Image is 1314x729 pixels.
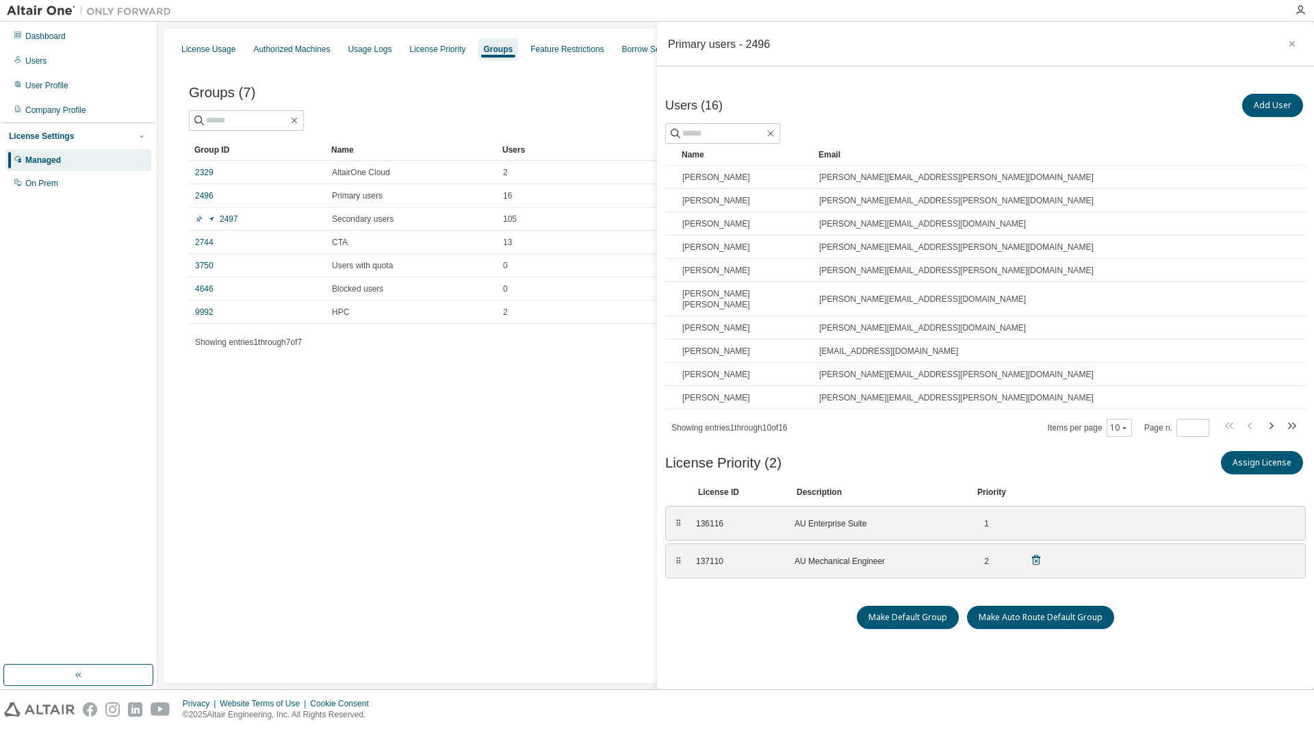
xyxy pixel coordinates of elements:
[332,283,383,294] span: Blocked users
[682,242,750,253] span: [PERSON_NAME]
[696,518,778,529] div: 136116
[503,260,508,271] span: 0
[797,487,961,498] div: Description
[195,307,214,318] a: 9992
[25,80,68,91] div: User Profile
[332,237,348,248] span: CTA
[967,606,1114,629] button: Make Auto Route Default Group
[194,139,320,161] div: Group ID
[696,556,778,567] div: 137110
[195,260,214,271] a: 3750
[622,44,680,55] div: Borrow Settings
[1242,94,1303,117] button: Add User
[310,698,376,709] div: Cookie Consent
[819,369,1094,380] span: [PERSON_NAME][EMAIL_ADDRESS][PERSON_NAME][DOMAIN_NAME]
[195,283,214,294] a: 4646
[682,369,750,380] span: [PERSON_NAME]
[682,195,750,206] span: [PERSON_NAME]
[671,423,788,433] span: Showing entries 1 through 10 of 16
[819,144,1278,166] div: Email
[7,4,178,18] img: Altair One
[25,105,86,116] div: Company Profile
[332,260,393,271] span: Users with quota
[682,288,807,310] span: [PERSON_NAME] [PERSON_NAME]
[332,307,349,318] span: HPC
[819,195,1094,206] span: [PERSON_NAME][EMAIL_ADDRESS][PERSON_NAME][DOMAIN_NAME]
[151,702,170,717] img: youtube.svg
[1144,419,1209,437] span: Page n.
[503,283,508,294] span: 0
[183,698,220,709] div: Privacy
[682,172,750,183] span: [PERSON_NAME]
[682,392,750,403] span: [PERSON_NAME]
[1048,419,1132,437] span: Items per page
[503,307,508,318] span: 2
[83,702,97,717] img: facebook.svg
[503,214,517,225] span: 105
[819,265,1094,276] span: [PERSON_NAME][EMAIL_ADDRESS][PERSON_NAME][DOMAIN_NAME]
[253,44,330,55] div: Authorized Machines
[665,455,782,471] span: License Priority (2)
[682,218,750,229] span: [PERSON_NAME]
[975,518,989,529] div: 1
[195,337,302,347] span: Showing entries 1 through 7 of 7
[220,698,310,709] div: Website Terms of Use
[819,322,1026,333] span: [PERSON_NAME][EMAIL_ADDRESS][DOMAIN_NAME]
[795,556,959,567] div: AU Mechanical Engineer
[105,702,120,717] img: instagram.svg
[25,155,61,166] div: Managed
[195,190,214,201] a: 2496
[1221,451,1303,474] button: Assign License
[682,322,750,333] span: [PERSON_NAME]
[195,237,214,248] a: 2744
[183,709,377,721] p: © 2025 Altair Engineering, Inc. All Rights Reserved.
[181,44,235,55] div: License Usage
[1110,422,1129,433] button: 10
[665,99,723,113] span: Users (16)
[819,392,1094,403] span: [PERSON_NAME][EMAIL_ADDRESS][PERSON_NAME][DOMAIN_NAME]
[674,556,682,567] div: ⠿
[25,55,47,66] div: Users
[484,44,513,55] div: Groups
[503,190,512,201] span: 16
[189,85,255,101] span: Groups (7)
[410,44,466,55] div: License Priority
[503,167,508,178] span: 2
[195,214,238,225] a: 2497
[332,214,394,225] span: Secondary users
[698,487,780,498] div: License ID
[819,218,1026,229] span: [PERSON_NAME][EMAIL_ADDRESS][DOMAIN_NAME]
[819,172,1094,183] span: [PERSON_NAME][EMAIL_ADDRESS][PERSON_NAME][DOMAIN_NAME]
[348,44,391,55] div: Usage Logs
[819,346,958,357] span: [EMAIL_ADDRESS][DOMAIN_NAME]
[975,556,989,567] div: 2
[503,237,512,248] span: 13
[668,38,770,49] div: Primary users - 2496
[502,139,1244,161] div: Users
[195,167,214,178] a: 2329
[819,242,1094,253] span: [PERSON_NAME][EMAIL_ADDRESS][PERSON_NAME][DOMAIN_NAME]
[4,702,75,717] img: altair_logo.svg
[682,346,750,357] span: [PERSON_NAME]
[25,178,58,189] div: On Prem
[977,487,1006,498] div: Priority
[331,139,491,161] div: Name
[530,44,604,55] div: Feature Restrictions
[25,31,66,42] div: Dashboard
[795,518,959,529] div: AU Enterprise Suite
[674,518,682,529] div: ⠿
[128,702,142,717] img: linkedin.svg
[819,294,1026,305] span: [PERSON_NAME][EMAIL_ADDRESS][DOMAIN_NAME]
[9,131,74,142] div: License Settings
[332,190,383,201] span: Primary users
[682,265,750,276] span: [PERSON_NAME]
[332,167,390,178] span: AltairOne Cloud
[857,606,959,629] button: Make Default Group
[682,144,808,166] div: Name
